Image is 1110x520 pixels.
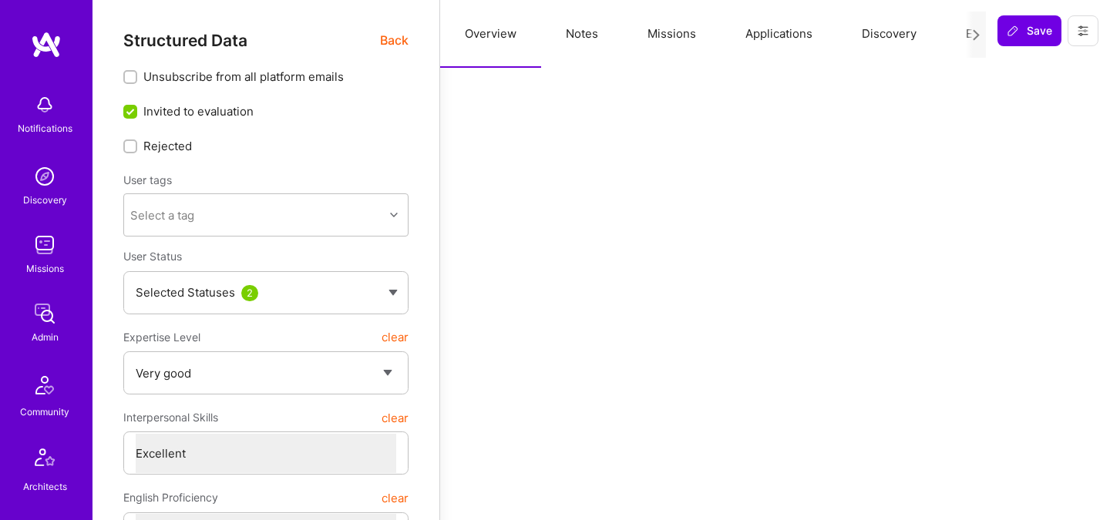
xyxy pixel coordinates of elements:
span: User Status [123,250,182,263]
img: Community [26,367,63,404]
span: Save [1007,23,1052,39]
button: clear [382,404,409,431]
div: Missions [26,260,64,277]
span: Rejected [143,138,192,154]
span: Structured Data [123,31,247,50]
img: logo [31,31,62,59]
img: bell [29,89,60,120]
label: User tags [123,173,172,187]
button: clear [382,324,409,351]
div: Notifications [18,120,72,136]
div: Select a tag [130,207,194,223]
span: Unsubscribe from all platform emails [143,69,344,85]
button: clear [382,484,409,512]
span: Expertise Level [123,324,200,351]
div: 2 [241,285,258,301]
span: Back [380,31,409,50]
span: Invited to evaluation [143,103,254,119]
img: caret [388,290,398,296]
div: Community [20,404,69,420]
div: Discovery [23,192,67,208]
img: admin teamwork [29,298,60,329]
div: Admin [32,329,59,345]
div: Architects [23,478,67,495]
span: Interpersonal Skills [123,404,218,431]
button: Save [997,15,1061,46]
img: Architects [26,441,63,478]
span: English Proficiency [123,484,218,512]
img: discovery [29,161,60,192]
i: icon Next [970,29,982,41]
img: teamwork [29,230,60,260]
span: Selected Statuses [136,285,235,300]
i: icon Chevron [390,211,398,219]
